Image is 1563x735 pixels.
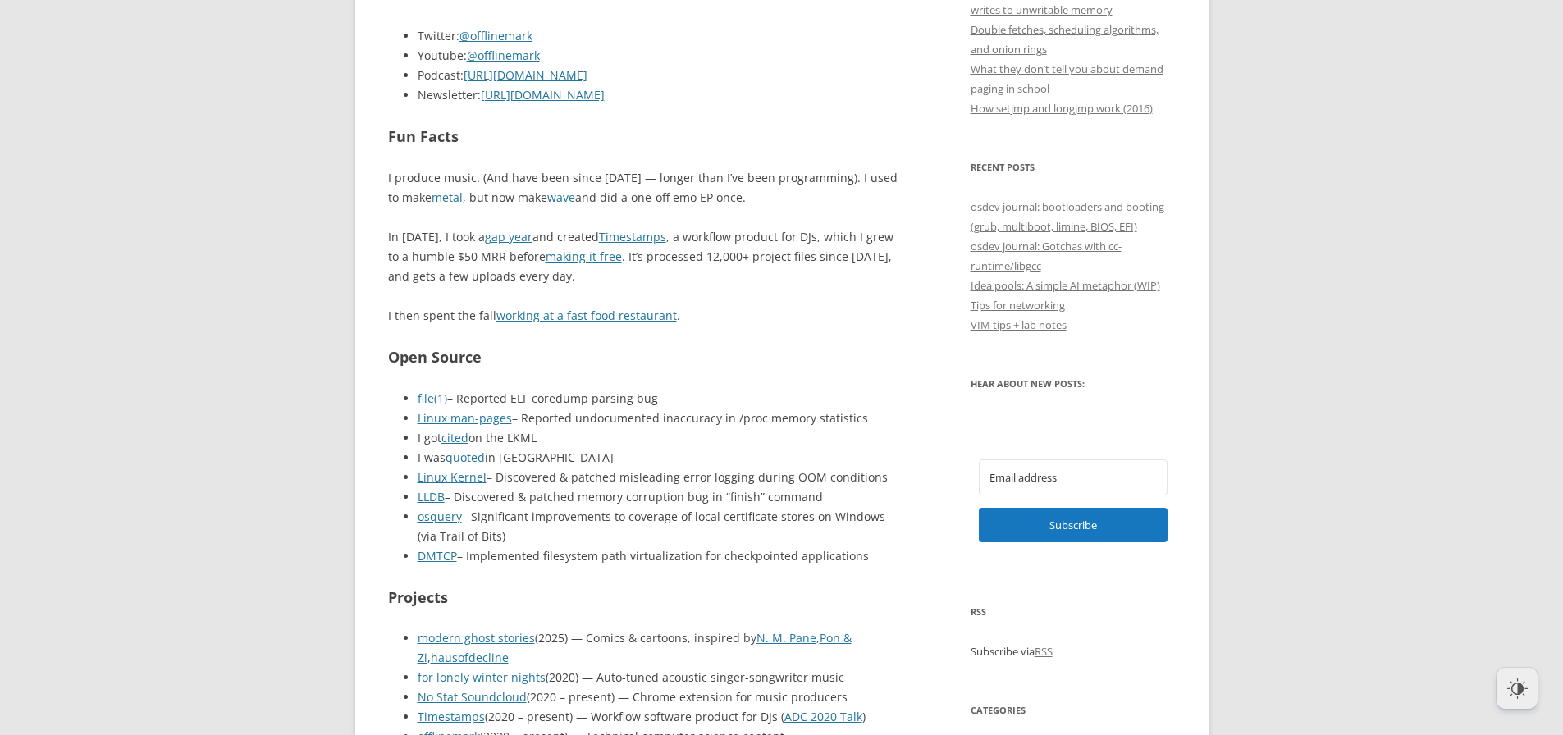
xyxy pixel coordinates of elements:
p: I then spent the fall . [388,306,901,326]
a: Idea pools: A simple AI metaphor (WIP) [971,278,1160,293]
a: metal [432,189,463,205]
li: (2020) — Auto-tuned acoustic singer-songwriter music [418,668,901,687]
a: making it free [546,249,622,264]
a: VIM tips + lab notes [971,317,1067,332]
a: working at a fast food restaurant [496,308,677,323]
a: Linux man-pages [418,410,512,426]
li: I got on the LKML [418,428,901,448]
a: N. M. Pane [756,630,816,646]
li: – Discovered & patched misleading error logging during OOM conditions [418,468,901,487]
a: hausofdecline [431,650,509,665]
h2: Fun Facts [388,125,901,148]
a: LLDB [418,489,445,504]
h2: Open Source [388,345,901,369]
a: gap year [485,229,532,244]
a: Timestamps [418,709,485,724]
a: [URL][DOMAIN_NAME] [464,67,587,83]
li: – Reported ELF coredump parsing bug [418,389,901,409]
a: Tips for networking [971,298,1065,313]
a: osdev journal: bootloaders and booting (grub, multiboot, limine, BIOS, EFI) [971,199,1164,234]
li: I was in [GEOGRAPHIC_DATA] [418,448,901,468]
a: ADC 2020 Talk [784,709,862,724]
a: modern ghost stories [418,630,535,646]
li: – Reported undocumented inaccuracy in /proc memory statistics [418,409,901,428]
a: Double fetches, scheduling algorithms, and onion rings [971,22,1159,57]
h3: Categories [971,701,1176,720]
a: osquery [418,509,462,524]
a: cited [441,430,468,445]
li: Newsletter: [418,85,901,105]
a: Linux Kernel [418,469,487,485]
a: No Stat Soundcloud [418,689,527,705]
a: @offlinemark [459,28,532,43]
li: Youtube: [418,46,901,66]
li: (2025) — Comics & cartoons, inspired by , , [418,628,901,668]
a: [URL][DOMAIN_NAME] [481,87,605,103]
a: @offlinemark [467,48,540,63]
h3: RSS [971,602,1176,622]
li: (2020 – present) — Workflow software product for DJs ( ) [418,707,901,727]
li: – Significant improvements to coverage of local certificate stores on Windows (via Trail of Bits) [418,507,901,546]
a: RSS [1035,644,1053,659]
li: Twitter: [418,26,901,46]
a: Pon & Zi [418,630,852,665]
h3: Recent Posts [971,157,1176,177]
a: file(1) [418,390,447,406]
h2: Projects [388,586,901,609]
li: Podcast: [418,66,901,85]
a: wave [547,189,575,205]
input: Email address [979,459,1168,495]
span: – Discovered & patched memory corruption bug in “finish” command [445,489,823,504]
a: for lonely winter nights [418,669,546,685]
a: DMTCP [418,548,457,564]
button: Subscribe [979,508,1168,542]
a: What they don’t tell you about demand paging in school [971,62,1163,96]
p: In [DATE], I took a and created , a workflow product for DJs, which I grew to a humble $50 MRR be... [388,227,901,286]
li: (2020 – present) — Chrome extension for music producers [418,687,901,707]
a: How setjmp and longjmp work (2016) [971,101,1153,116]
h3: Hear about new posts: [971,374,1176,394]
p: Subscribe via [971,641,1176,661]
a: quoted [446,450,485,465]
a: Timestamps [599,229,666,244]
li: – Implemented filesystem path virtualization for checkpointed applications [418,546,901,566]
p: I produce music. (And have been since [DATE] — longer than I’ve been programming). I used to make... [388,168,901,208]
a: osdev journal: Gotchas with cc-runtime/libgcc [971,239,1122,273]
